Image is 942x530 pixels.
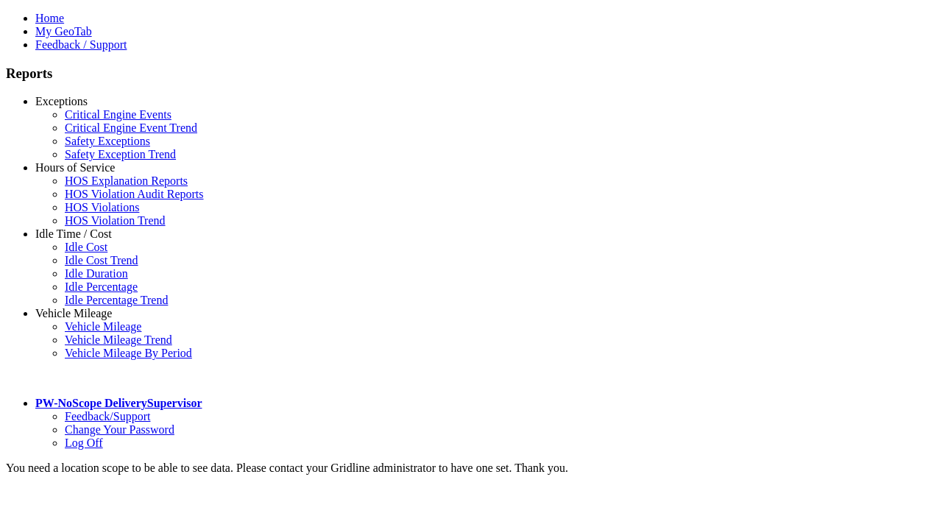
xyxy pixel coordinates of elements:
[65,347,192,359] a: Vehicle Mileage By Period
[35,161,115,174] a: Hours of Service
[65,410,150,423] a: Feedback/Support
[65,241,107,253] a: Idle Cost
[35,227,112,240] a: Idle Time / Cost
[65,294,168,306] a: Idle Percentage Trend
[65,254,138,266] a: Idle Cost Trend
[35,95,88,107] a: Exceptions
[65,148,176,160] a: Safety Exception Trend
[65,214,166,227] a: HOS Violation Trend
[6,66,936,82] h3: Reports
[65,108,171,121] a: Critical Engine Events
[65,320,141,333] a: Vehicle Mileage
[65,121,197,134] a: Critical Engine Event Trend
[65,135,150,147] a: Safety Exceptions
[6,462,936,475] div: You need a location scope to be able to see data. Please contact your Gridline administrator to h...
[65,188,204,200] a: HOS Violation Audit Reports
[65,174,188,187] a: HOS Explanation Reports
[65,423,174,436] a: Change Your Password
[65,201,139,213] a: HOS Violations
[65,280,138,293] a: Idle Percentage
[35,397,202,409] a: PW-NoScope DeliverySupervisor
[35,25,92,38] a: My GeoTab
[65,437,103,449] a: Log Off
[35,12,64,24] a: Home
[35,38,127,51] a: Feedback / Support
[35,307,112,319] a: Vehicle Mileage
[65,267,128,280] a: Idle Duration
[65,333,172,346] a: Vehicle Mileage Trend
